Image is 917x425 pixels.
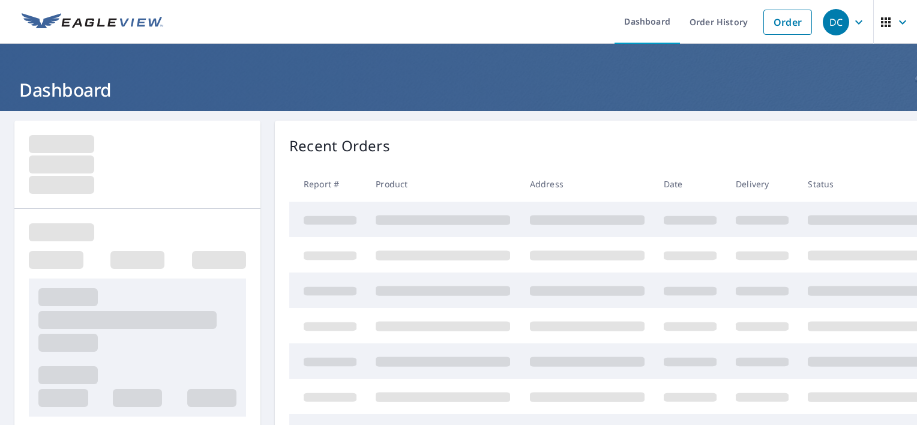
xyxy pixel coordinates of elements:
[520,166,654,202] th: Address
[763,10,812,35] a: Order
[14,77,903,102] h1: Dashboard
[22,13,163,31] img: EV Logo
[289,166,366,202] th: Report #
[366,166,520,202] th: Product
[726,166,798,202] th: Delivery
[654,166,726,202] th: Date
[823,9,849,35] div: DC
[289,135,390,157] p: Recent Orders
